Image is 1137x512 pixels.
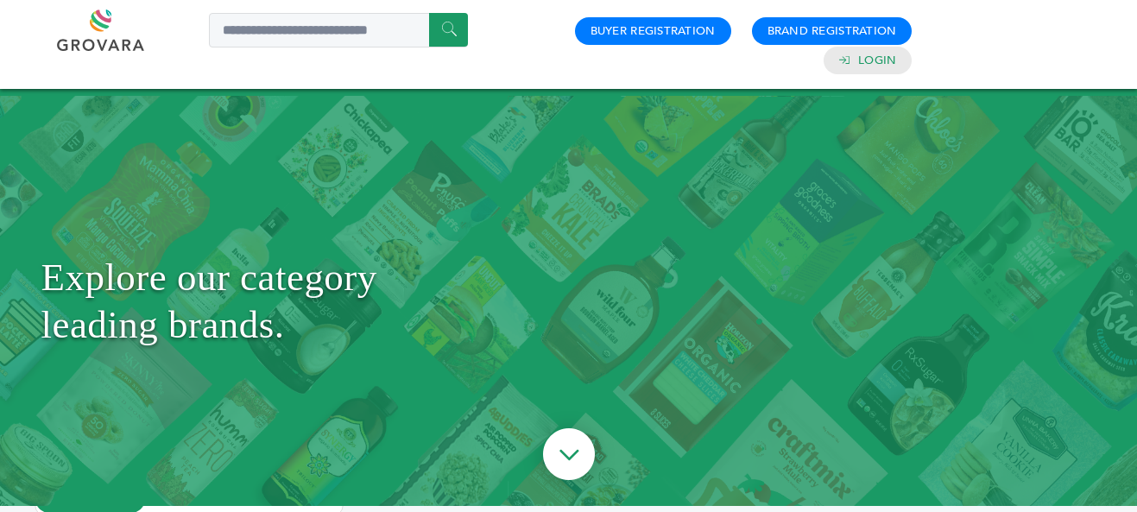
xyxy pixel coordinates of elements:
[591,23,716,39] a: Buyer Registration
[858,53,896,68] a: Login
[209,13,468,47] input: Search a product or brand...
[767,23,897,39] a: Brand Registration
[523,411,615,503] img: ourBrandsHeroArrow.png
[41,139,1096,463] h1: Explore our category leading brands.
